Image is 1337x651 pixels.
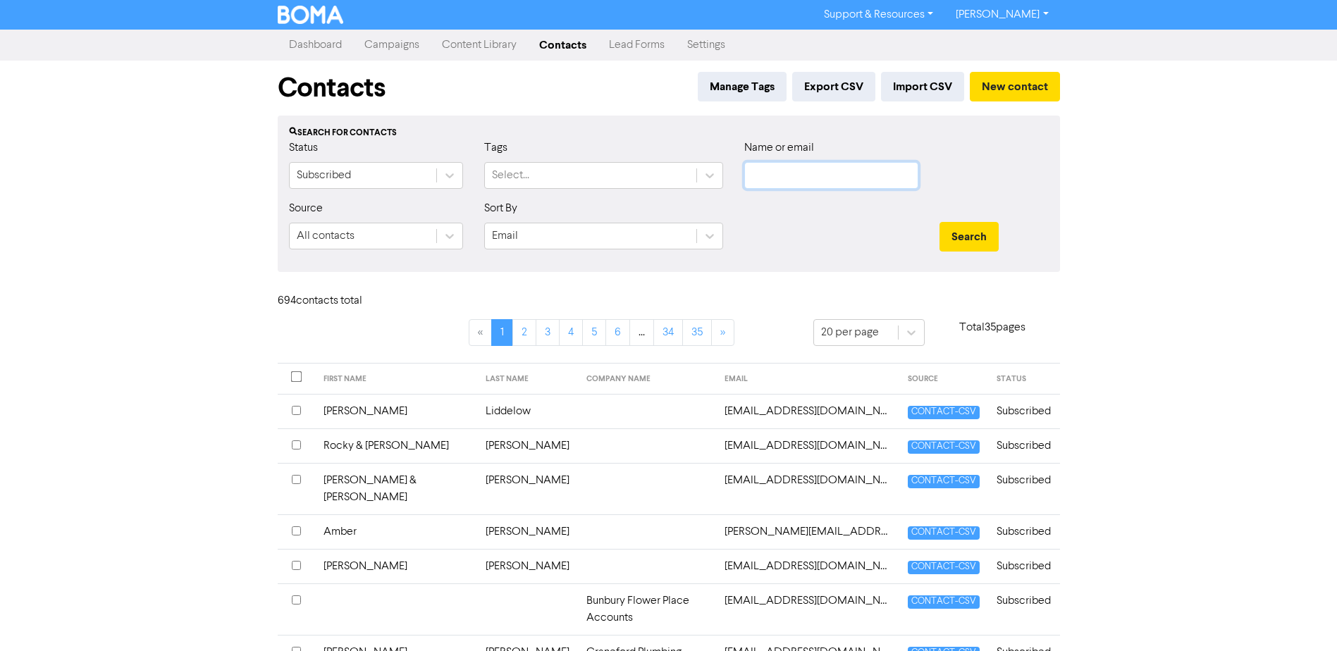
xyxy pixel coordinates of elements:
td: 5hildreds@gmail.com [716,428,899,463]
a: Page 6 [605,319,630,346]
div: Email [492,228,518,244]
th: LAST NAME [477,364,578,395]
label: Sort By [484,200,517,217]
div: Select... [492,167,529,184]
td: [PERSON_NAME] [315,394,478,428]
td: Bunbury Flower Place Accounts [578,583,716,635]
span: CONTACT-CSV [908,440,980,454]
td: Amber [315,514,478,549]
a: Page 2 [512,319,536,346]
a: Page 35 [682,319,712,346]
a: Campaigns [353,31,431,59]
p: Total 35 pages [925,319,1060,336]
td: Subscribed [988,514,1059,549]
a: Page 4 [559,319,583,346]
span: CONTACT-CSV [908,475,980,488]
td: accounts@adamsfs.com.au [716,549,899,583]
td: Subscribed [988,583,1059,635]
a: Page 34 [653,319,683,346]
a: Contacts [528,31,598,59]
label: Source [289,200,323,217]
h1: Contacts [278,72,386,104]
button: New contact [970,72,1060,101]
th: COMPANY NAME [578,364,716,395]
div: Search for contacts [289,127,1049,139]
span: CONTACT-CSV [908,406,980,419]
td: Rocky & [PERSON_NAME] [315,428,478,463]
td: [PERSON_NAME] [477,549,578,583]
td: [PERSON_NAME] [477,514,578,549]
button: Export CSV [792,72,875,101]
label: Status [289,139,318,156]
span: CONTACT-CSV [908,526,980,540]
h6: 694 contact s total [278,294,390,308]
span: CONTACT-CSV [908,595,980,609]
td: Subscribed [988,428,1059,463]
img: BOMA Logo [278,6,344,24]
td: 355donnelly@gmail.com [716,394,899,428]
button: Search [939,222,999,252]
td: Subscribed [988,463,1059,514]
a: [PERSON_NAME] [944,4,1059,26]
a: Page 1 is your current page [491,319,513,346]
a: Page 5 [582,319,606,346]
td: [PERSON_NAME] [315,549,478,583]
a: Settings [676,31,737,59]
a: Lead Forms [598,31,676,59]
div: 20 per page [821,324,879,341]
td: [PERSON_NAME] [477,428,578,463]
td: Liddelow [477,394,578,428]
th: EMAIL [716,364,899,395]
th: STATUS [988,364,1059,395]
a: Page 3 [536,319,560,346]
button: Manage Tags [698,72,787,101]
span: CONTACT-CSV [908,561,980,574]
a: » [711,319,734,346]
button: Import CSV [881,72,964,101]
td: a.byrne@brisk.net.au [716,514,899,549]
th: SOURCE [899,364,988,395]
div: All contacts [297,228,355,244]
a: Dashboard [278,31,353,59]
a: Support & Resources [813,4,944,26]
td: abernhagen@telstra.com [716,463,899,514]
iframe: Chat Widget [1267,583,1337,651]
td: [PERSON_NAME] & [PERSON_NAME] [315,463,478,514]
label: Tags [484,139,507,156]
td: [PERSON_NAME] [477,463,578,514]
th: FIRST NAME [315,364,478,395]
div: Subscribed [297,167,351,184]
a: Content Library [431,31,528,59]
td: Subscribed [988,394,1059,428]
td: accounts@bunburyflowerplace.com.au [716,583,899,635]
label: Name or email [744,139,814,156]
td: Subscribed [988,549,1059,583]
